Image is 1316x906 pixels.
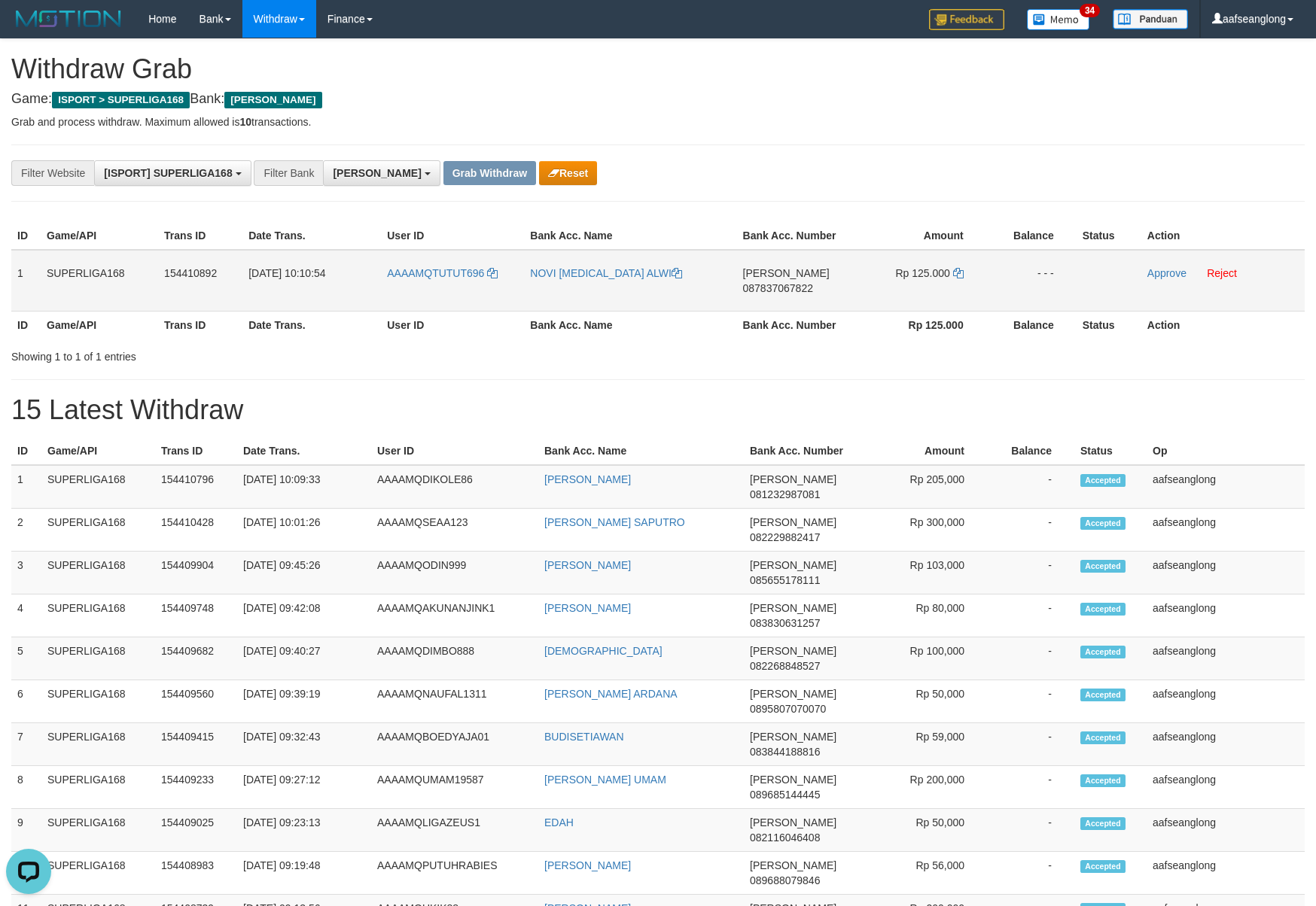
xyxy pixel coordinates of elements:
[855,437,987,465] th: Amount
[371,552,538,594] td: AAAAMQODIN999
[544,473,631,485] a: [PERSON_NAME]
[11,766,41,809] td: 8
[855,723,987,766] td: Rp 59,000
[986,311,1077,339] th: Balance
[987,852,1074,895] td: -
[1080,603,1126,616] span: Accepted
[987,437,1074,465] th: Balance
[41,222,158,250] th: Game/API
[737,311,851,339] th: Bank Acc. Number
[248,267,325,279] span: [DATE] 10:10:54
[11,8,126,30] img: MOTION_logo.png
[164,267,217,279] span: 154410892
[1080,689,1126,701] span: Accepted
[750,531,820,543] span: Copy 082229882417 to clipboard
[1147,437,1305,465] th: Op
[544,602,631,614] a: [PERSON_NAME]
[94,160,251,186] button: [ISPORT] SUPERLIGA168
[237,594,371,637] td: [DATE] 09:42:08
[1207,267,1237,279] a: Reject
[987,509,1074,552] td: -
[987,723,1074,766] td: -
[11,509,41,552] td: 2
[750,789,820,801] span: Copy 089685144445 to clipboard
[11,222,41,250] th: ID
[158,311,242,339] th: Trans ID
[41,637,155,680] td: SUPERLIGA168
[52,92,190,108] span: ISPORT > SUPERLIGA168
[750,874,820,886] span: Copy 089688079846 to clipboard
[929,9,1004,30] img: Feedback.jpg
[1027,9,1090,30] img: Button%20Memo.svg
[1147,766,1305,809] td: aafseanglong
[155,509,237,552] td: 154410428
[544,516,685,528] a: [PERSON_NAME] SAPUTRO
[1113,9,1188,29] img: panduan.png
[11,311,41,339] th: ID
[855,465,987,509] td: Rp 205,000
[387,267,484,279] span: AAAAMQTUTUT696
[11,250,41,312] td: 1
[1147,509,1305,552] td: aafseanglong
[237,637,371,680] td: [DATE] 09:40:27
[1147,594,1305,637] td: aafseanglong
[1080,774,1126,787] span: Accepted
[987,465,1074,509] td: -
[155,680,237,723] td: 154409560
[237,509,371,552] td: [DATE] 10:01:26
[750,473,836,485] span: [PERSON_NAME]
[323,160,440,186] button: [PERSON_NAME]
[237,552,371,594] td: [DATE] 09:45:26
[11,437,41,465] th: ID
[237,766,371,809] td: [DATE] 09:27:12
[371,509,538,552] td: AAAAMQSEAA123
[855,509,987,552] td: Rp 300,000
[544,645,663,657] a: [DEMOGRAPHIC_DATA]
[237,680,371,723] td: [DATE] 09:39:19
[1080,817,1126,830] span: Accepted
[750,688,836,700] span: [PERSON_NAME]
[1147,809,1305,852] td: aafseanglong
[11,465,41,509] td: 1
[1080,517,1126,530] span: Accepted
[41,311,158,339] th: Game/API
[11,114,1305,129] p: Grab and process withdraw. Maximum allowed is transactions.
[155,552,237,594] td: 154409904
[895,267,949,279] span: Rp 125.000
[750,660,820,672] span: Copy 082268848527 to clipboard
[155,723,237,766] td: 154409415
[371,766,538,809] td: AAAAMQUMAM19587
[224,92,321,108] span: [PERSON_NAME]
[11,160,94,186] div: Filter Website
[750,703,826,715] span: Copy 0895807070070 to clipboard
[371,637,538,680] td: AAAAMQDIMBO888
[750,488,820,500] span: Copy 081232987081 to clipboard
[750,516,836,528] span: [PERSON_NAME]
[443,161,536,185] button: Grab Withdraw
[41,250,158,312] td: SUPERLIGA168
[1141,311,1305,339] th: Action
[11,343,537,364] div: Showing 1 to 1 of 1 entries
[1147,552,1305,594] td: aafseanglong
[530,267,681,279] a: NOVI [MEDICAL_DATA] ALWI
[538,437,744,465] th: Bank Acc. Name
[1147,637,1305,680] td: aafseanglong
[41,852,155,895] td: SUPERLIGA168
[11,92,1305,107] h4: Game: Bank:
[1080,4,1100,17] span: 34
[986,222,1077,250] th: Balance
[371,809,538,852] td: AAAAMQLIGAZEUS1
[371,594,538,637] td: AAAAMQAKUNANJINK1
[41,766,155,809] td: SUPERLIGA168
[381,222,524,250] th: User ID
[381,311,524,339] th: User ID
[750,559,836,571] span: [PERSON_NAME]
[239,116,251,128] strong: 10
[987,680,1074,723] td: -
[11,395,1305,425] h1: 15 Latest Withdraw
[1077,311,1141,339] th: Status
[11,54,1305,84] h1: Withdraw Grab
[155,437,237,465] th: Trans ID
[11,637,41,680] td: 5
[1080,646,1126,658] span: Accepted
